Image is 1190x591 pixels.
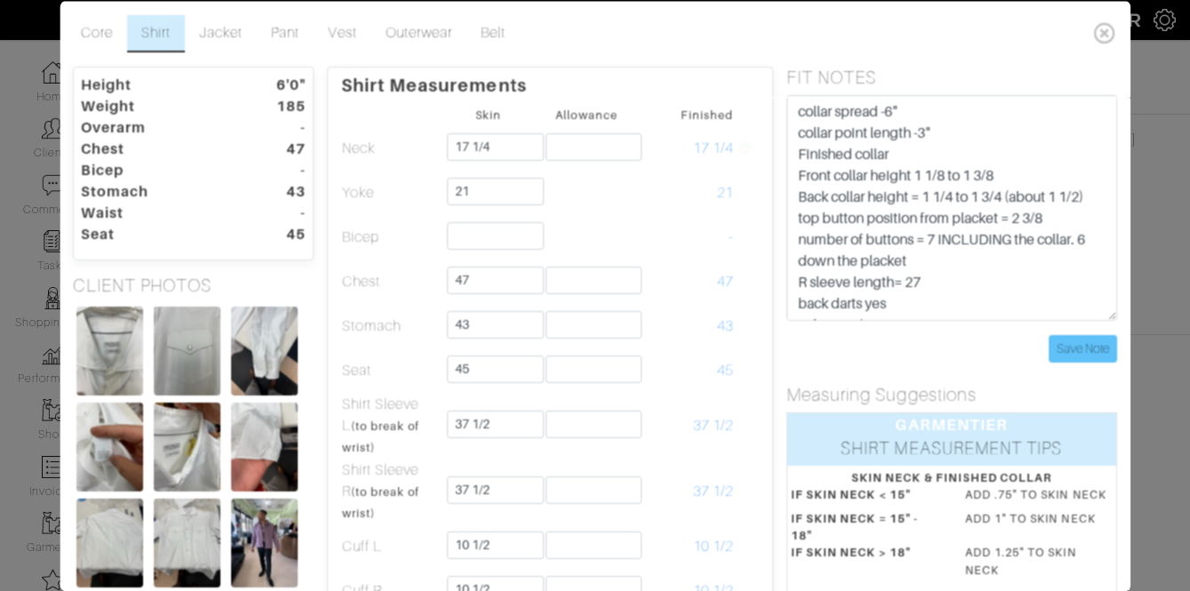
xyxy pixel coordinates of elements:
[952,544,1126,578] dd: ADD 1.25" TO SKIN NECK
[729,228,733,244] span: -
[693,483,733,499] span: 37 1/2
[693,140,733,156] span: 17 1/4
[787,94,1117,320] textarea: collar spread -6" collar point length -3" Finished collar Front collar height 1 1/8 to 1 3/8 Back...
[787,383,1117,404] h5: Measuring Suggestions
[787,412,1116,435] div: GARMENTIER
[791,468,1113,485] div: SKIN NECK & FINISHED COLLAR
[1049,334,1117,362] input: Save Note
[475,108,501,121] small: Skin
[236,95,319,116] dt: 185
[693,417,733,433] span: 37 1/2
[341,303,440,347] td: Stomach
[68,116,236,138] dt: Overarm
[68,138,236,159] dt: Chest
[341,347,440,392] td: Seat
[341,523,440,568] td: Cuff L
[68,202,236,223] dt: Waist
[154,498,220,587] img: EjY83SwrfQfUUahrC1aLe4Y7
[717,317,733,333] span: 43
[231,306,298,395] img: iRygmJU65ydJptBsMq12FvEP
[236,74,319,95] dt: 6'0"
[341,170,440,214] td: Yoke
[778,485,952,509] dt: IF SKIN NECK < 15"
[787,66,1117,87] h5: FIT NOTES
[68,74,236,95] dt: Height
[682,108,733,121] small: Finished
[68,95,236,116] dt: Weight
[778,544,952,585] dt: IF SKIN NECK > 18"
[76,498,143,587] img: MbKTHi43MkjWRv9okqSBJ6em
[341,392,440,458] td: Shirt Sleeve L
[73,274,314,295] h5: CLIENT PHOTOS
[556,108,618,121] small: Allowance
[717,273,733,289] span: 47
[467,14,521,52] a: Belt
[127,14,185,52] a: Shirt
[952,510,1126,537] dd: ADD 1" TO SKIN NECK
[693,538,733,554] span: 10 1/2
[236,159,319,180] dt: -
[236,116,319,138] dt: -
[68,159,236,180] dt: Bicep
[236,138,319,159] dt: 47
[342,419,420,453] small: (to break of wrist)
[231,498,298,587] img: 1YMoKEMqHK2FyCj3kcbxyE2z
[341,67,759,95] p: Shirt Measurements
[76,402,143,491] img: UKhQk4p6QWftiqCMrxauwtN5
[76,306,143,395] img: K9JGVefeJHWzkK4Gczfh2bbn
[236,223,319,244] dt: 45
[371,14,467,52] a: Outerwear
[154,402,220,491] img: i3S8qqwsvdAnpGjRwmXLoiSB
[341,259,440,303] td: Chest
[67,14,127,52] a: Core
[236,180,319,202] dt: 43
[341,125,440,170] td: Neck
[68,180,236,202] dt: Stomach
[778,510,952,544] dt: IF SKIN NECK = 15" - 18"
[717,362,733,378] span: 45
[258,14,315,52] a: Pant
[717,184,733,200] span: 21
[787,435,1116,465] div: SHIRT MEASUREMENT TIPS
[952,485,1126,502] dd: ADD .75" TO SKIN NECK
[342,484,420,519] small: (to break of wrist)
[231,402,298,491] img: 9EQoUdCwUTfMEWSEn11bpyq8
[341,214,440,259] td: Bicep
[154,306,220,395] img: WxgRrpztpx61xQCqxrucPt2t
[315,14,371,52] a: Vest
[236,202,319,223] dt: -
[68,223,236,244] dt: Seat
[341,458,440,523] td: Shirt Sleeve R
[185,14,257,52] a: Jacket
